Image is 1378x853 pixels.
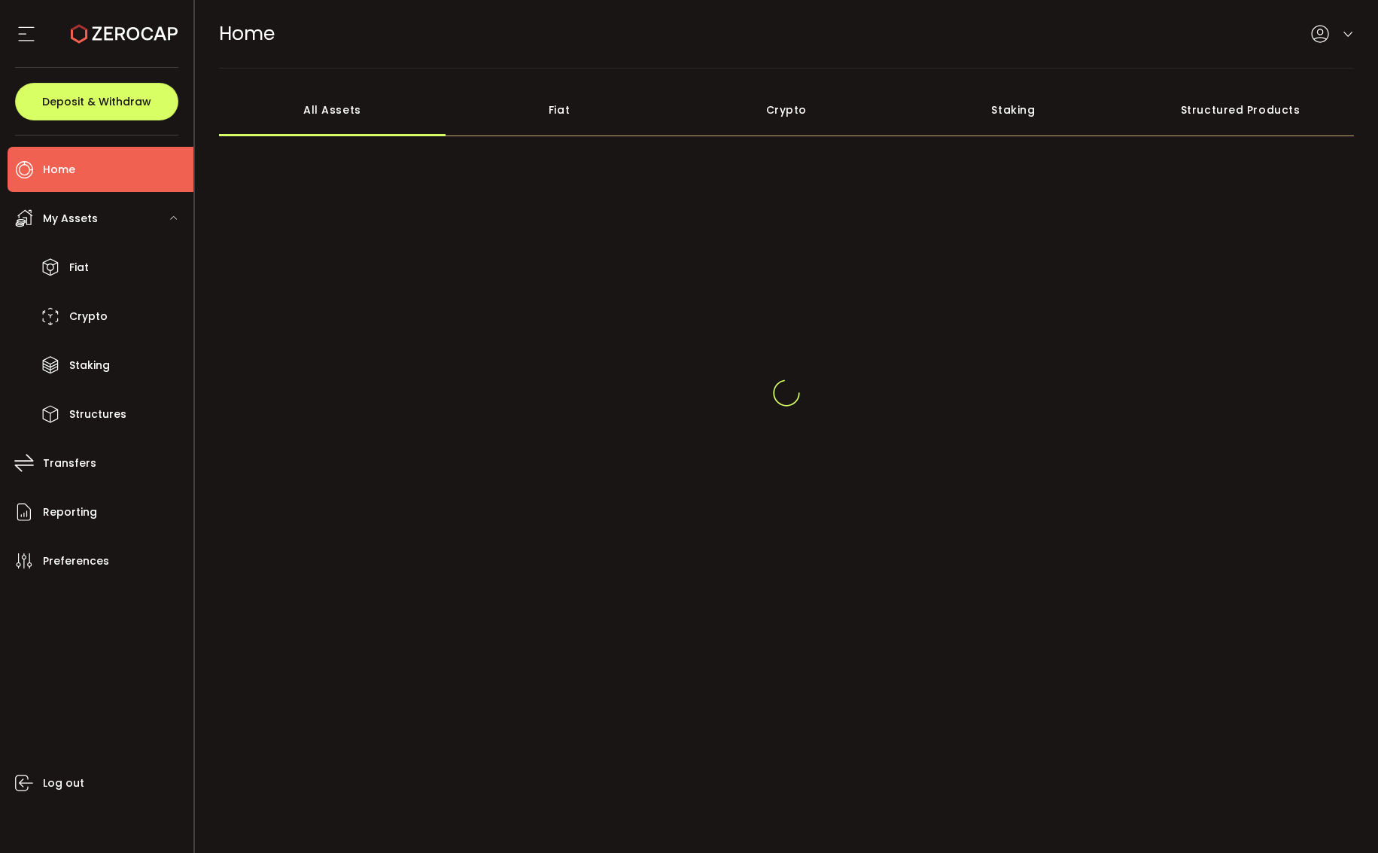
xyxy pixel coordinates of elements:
div: Fiat [446,84,673,136]
span: Preferences [43,550,109,572]
span: Structures [69,404,126,425]
span: Crypto [69,306,108,327]
span: My Assets [43,208,98,230]
span: Fiat [69,257,89,279]
div: Staking [900,84,1127,136]
div: All Assets [219,84,446,136]
span: Log out [43,772,84,794]
span: Staking [69,355,110,376]
span: Deposit & Withdraw [42,96,151,107]
span: Transfers [43,452,96,474]
span: Reporting [43,501,97,523]
button: Deposit & Withdraw [15,83,178,120]
span: Home [219,20,275,47]
span: Home [43,159,75,181]
div: Crypto [673,84,900,136]
div: Structured Products [1127,84,1354,136]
